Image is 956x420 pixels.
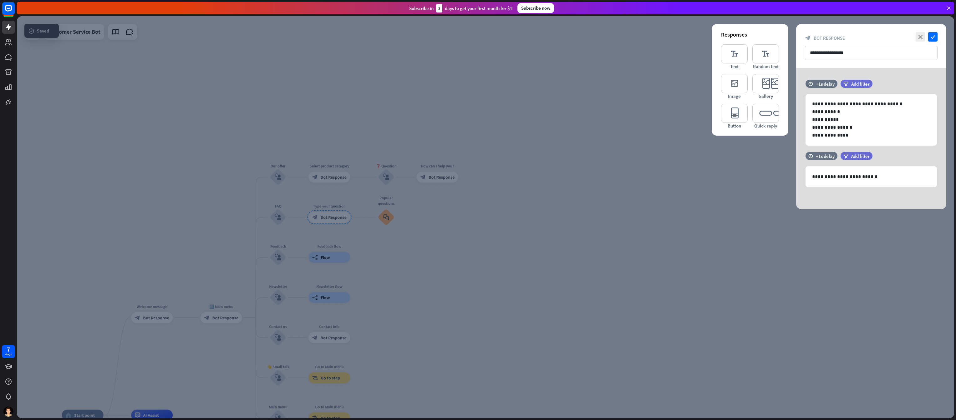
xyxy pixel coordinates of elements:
[5,2,24,21] button: Open LiveChat chat widget
[814,35,845,41] span: Bot Response
[2,345,15,358] a: 7 days
[816,153,835,159] div: +1s delay
[916,32,925,42] i: close
[816,81,835,87] div: +1s delay
[843,154,848,158] i: filter
[517,3,554,13] div: Subscribe now
[808,154,813,158] i: time
[808,82,813,86] i: time
[851,81,870,87] span: Add filter
[843,82,848,86] i: filter
[928,32,938,42] i: check
[5,352,12,357] div: days
[7,347,10,352] div: 7
[851,153,870,159] span: Add filter
[805,35,811,41] i: block_bot_response
[409,4,512,12] div: Subscribe in days to get your first month for $1
[436,4,442,12] div: 3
